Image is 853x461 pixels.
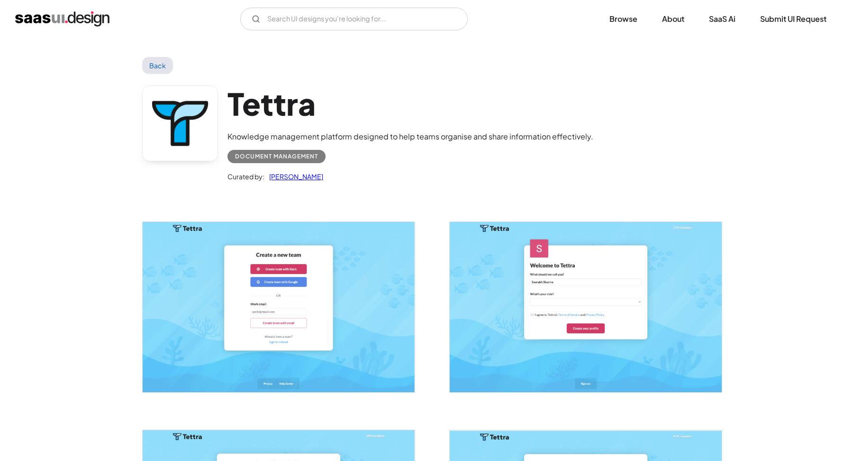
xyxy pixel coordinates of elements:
[240,8,468,30] form: Email Form
[15,11,109,27] a: home
[698,9,747,29] a: SaaS Ai
[227,85,593,122] h1: Tettra
[450,222,722,392] a: open lightbox
[227,171,264,182] div: Curated by:
[235,151,318,162] div: Document Management
[450,222,722,392] img: 64103d853ded7e040c7666e8_Tettra%20Welcome%20Screen.png
[240,8,468,30] input: Search UI designs you're looking for...
[264,171,323,182] a: [PERSON_NAME]
[227,131,593,142] div: Knowledge management platform designed to help teams organise and share information effectively.
[143,222,415,392] img: 64103d730b5417bfccbdce5e_Tettra%20Signup%20Screen.png
[749,9,838,29] a: Submit UI Request
[598,9,649,29] a: Browse
[651,9,696,29] a: About
[143,222,415,392] a: open lightbox
[142,57,173,74] a: Back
